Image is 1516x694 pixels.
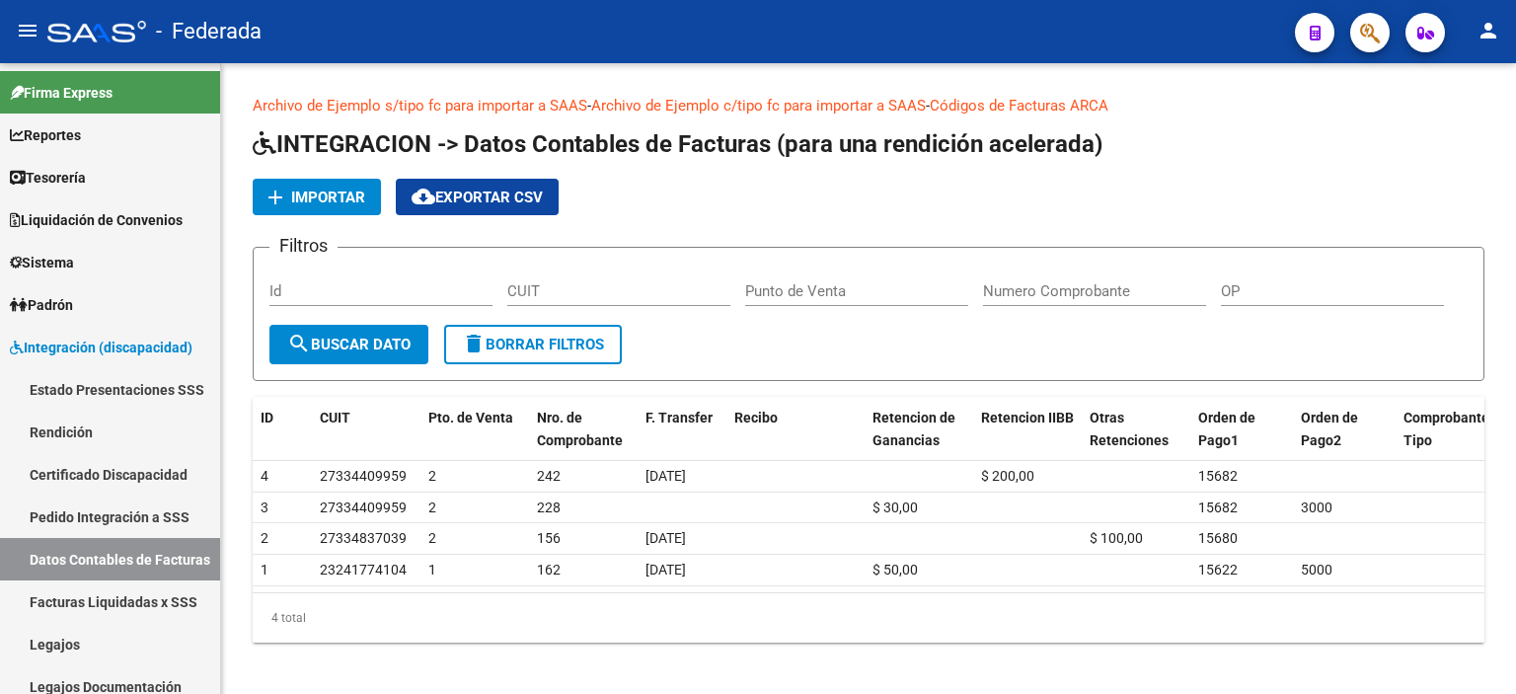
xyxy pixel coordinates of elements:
span: [DATE] [645,468,686,484]
span: Liquidación de Convenios [10,209,183,231]
datatable-header-cell: CUIT [312,397,420,462]
span: ID [261,410,273,425]
span: Integración (discapacidad) [10,337,192,358]
span: 162 [537,562,561,578]
mat-icon: search [287,332,311,355]
button: Borrar Filtros [444,325,622,364]
span: 228 [537,500,561,515]
span: 2 [428,530,436,546]
span: Orden de Pago1 [1198,410,1255,448]
mat-icon: person [1477,19,1500,42]
a: Archivo de Ejemplo s/tipo fc para importar a SAAS [253,97,587,115]
span: 3000 [1301,500,1332,515]
span: 23241774104 [320,562,407,578]
span: CUIT [320,410,350,425]
datatable-header-cell: Otras Retenciones [1082,397,1190,462]
datatable-header-cell: Nro. de Comprobante [529,397,638,462]
div: 4 total [253,593,1484,643]
span: Tesorería [10,167,86,189]
a: Códigos de Facturas ARCA [930,97,1108,115]
button: Exportar CSV [396,179,559,215]
span: Orden de Pago2 [1301,410,1358,448]
span: $ 100,00 [1090,530,1143,546]
span: 1 [428,562,436,578]
span: 27334409959 [320,500,407,515]
span: [DATE] [645,530,686,546]
span: 15682 [1198,468,1238,484]
span: 15682 [1198,500,1238,515]
span: Importar [291,189,365,206]
datatable-header-cell: Pto. de Venta [420,397,529,462]
a: Archivo de Ejemplo c/tipo fc para importar a SAAS [591,97,926,115]
datatable-header-cell: ID [253,397,312,462]
span: Firma Express [10,82,113,104]
mat-icon: cloud_download [412,185,435,208]
datatable-header-cell: F. Transfer [638,397,726,462]
datatable-header-cell: Recibo [726,397,865,462]
span: 5000 [1301,562,1332,578]
span: 242 [537,468,561,484]
span: 2 [261,530,268,546]
button: Importar [253,179,381,215]
span: - Federada [156,10,262,53]
span: Sistema [10,252,74,273]
datatable-header-cell: Orden de Pago1 [1190,397,1293,462]
span: 4 [261,468,268,484]
datatable-header-cell: Retencion de Ganancias [865,397,973,462]
mat-icon: delete [462,332,486,355]
span: Retencion IIBB [981,410,1074,425]
span: 27334409959 [320,468,407,484]
mat-icon: menu [16,19,39,42]
span: 1 [261,562,268,578]
button: Buscar Dato [269,325,428,364]
span: $ 30,00 [872,500,918,515]
span: $ 200,00 [981,468,1034,484]
datatable-header-cell: Comprobante Tipo [1396,397,1484,462]
span: 15680 [1198,530,1238,546]
span: Padrón [10,294,73,316]
p: - - [253,95,1484,116]
span: $ 50,00 [872,562,918,578]
span: 2 [428,500,436,515]
span: Nro. de Comprobante [537,410,623,448]
span: Reportes [10,124,81,146]
span: Exportar CSV [412,189,543,206]
span: 156 [537,530,561,546]
span: Comprobante Tipo [1403,410,1489,448]
span: Borrar Filtros [462,336,604,353]
span: 27334837039 [320,530,407,546]
span: 2 [428,468,436,484]
mat-icon: add [264,186,287,209]
span: F. Transfer [645,410,713,425]
span: Retencion de Ganancias [872,410,955,448]
span: [DATE] [645,562,686,578]
span: Pto. de Venta [428,410,513,425]
datatable-header-cell: Retencion IIBB [973,397,1082,462]
span: Buscar Dato [287,336,411,353]
iframe: Intercom live chat [1449,627,1496,674]
span: INTEGRACION -> Datos Contables de Facturas (para una rendición acelerada) [253,130,1102,158]
span: Recibo [734,410,778,425]
span: 15622 [1198,562,1238,578]
datatable-header-cell: Orden de Pago2 [1293,397,1396,462]
span: 3 [261,500,268,515]
h3: Filtros [269,232,338,260]
span: Otras Retenciones [1090,410,1169,448]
